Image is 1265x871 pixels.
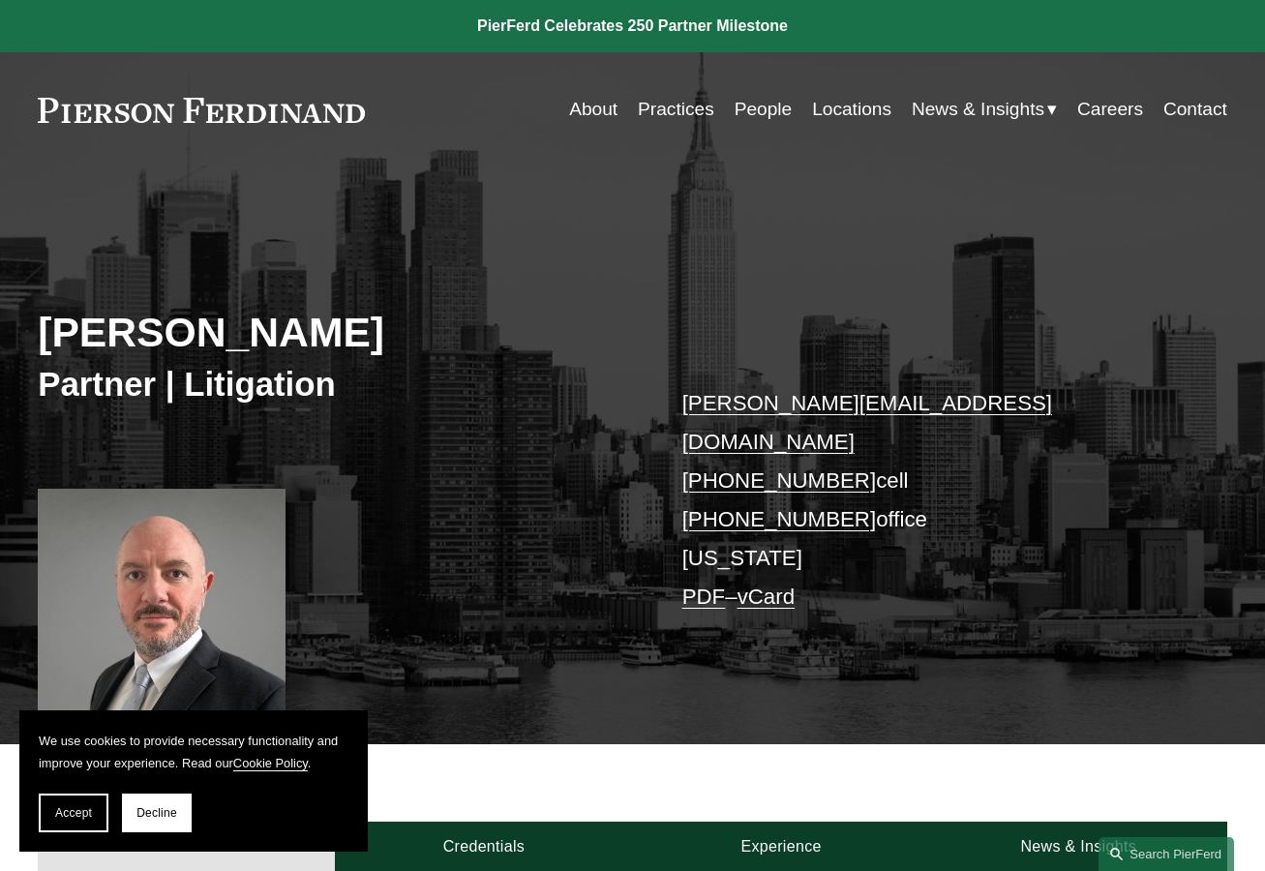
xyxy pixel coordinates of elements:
span: Decline [136,806,177,820]
a: Cookie Policy [233,756,308,770]
a: About [569,91,617,128]
a: PDF [682,585,726,609]
a: Practices [638,91,714,128]
section: Cookie banner [19,710,368,852]
button: Decline [122,794,192,832]
p: cell office [US_STATE] – [682,384,1178,617]
a: Contact [1163,91,1227,128]
a: folder dropdown [912,91,1057,128]
h3: Partner | Litigation [38,363,632,405]
p: We use cookies to provide necessary functionality and improve your experience. Read our . [39,730,348,774]
a: Careers [1077,91,1143,128]
a: Search this site [1099,837,1234,871]
h2: [PERSON_NAME] [38,308,632,358]
a: [PERSON_NAME][EMAIL_ADDRESS][DOMAIN_NAME] [682,391,1052,454]
a: People [735,91,793,128]
span: News & Insights [912,93,1044,126]
a: vCard [738,585,795,609]
a: [PHONE_NUMBER] [682,507,876,531]
a: Locations [812,91,891,128]
span: Accept [55,806,92,820]
a: [PHONE_NUMBER] [682,468,876,493]
button: Accept [39,794,108,832]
